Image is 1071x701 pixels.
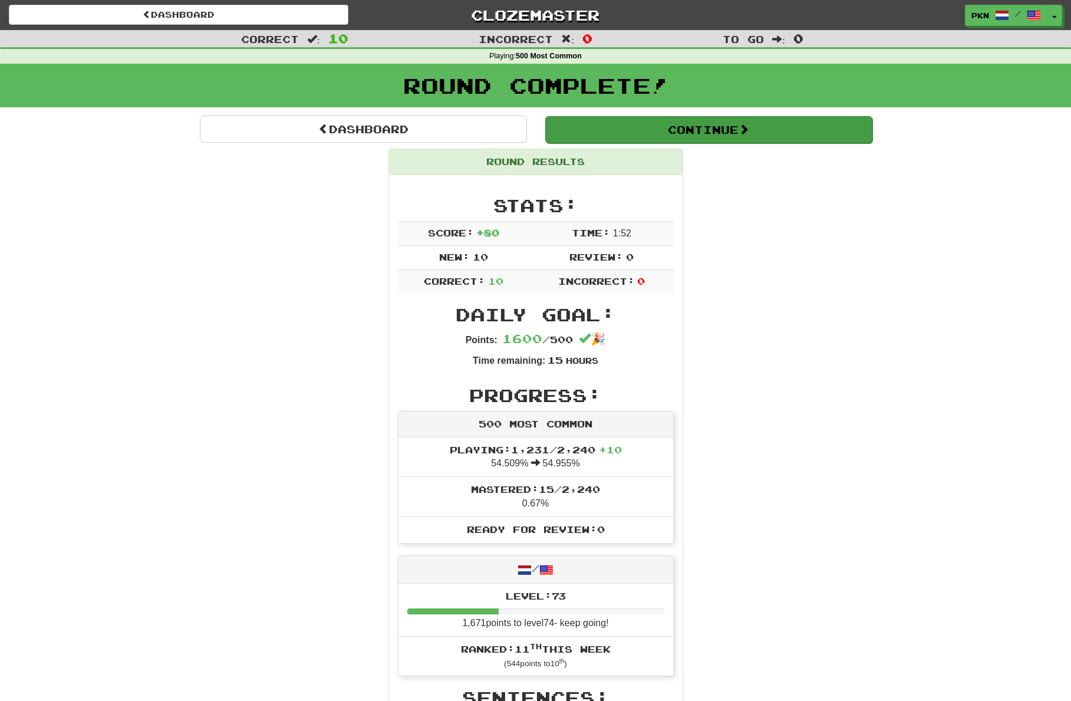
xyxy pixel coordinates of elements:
div: 500 Most Common [398,412,673,437]
span: : [307,34,320,44]
span: 0 [793,31,803,45]
span: : [772,34,785,44]
span: pkn [971,10,989,21]
span: Incorrect: [558,275,635,287]
sup: th [559,658,565,664]
span: 10 [488,275,503,287]
span: Score: [428,227,474,238]
a: Clozemaster [366,5,706,25]
a: Dashboard [9,5,348,25]
span: 0 [582,31,592,45]
span: To go [723,33,764,45]
span: 🎉 [579,333,605,345]
div: Round Results [389,149,683,175]
span: Incorrect [479,33,553,45]
span: Mastered: 15 / 2,240 [471,483,600,495]
h2: Daily Goal: [398,305,674,324]
strong: Time remaining: [473,356,545,366]
span: Ranked: 11 this week [461,643,611,654]
span: Time: [572,227,610,238]
span: Correct [241,33,299,45]
strong: 500 Most Common [516,52,582,60]
span: 0 [637,275,645,287]
span: Review: [569,251,623,262]
button: Continue [545,116,872,143]
span: 1 : 52 [613,228,631,238]
sup: th [530,642,542,650]
span: / 500 [502,334,573,345]
span: Playing: 1,231 / 2,240 [450,444,622,455]
h1: Round Complete! [4,74,1067,97]
li: 0.67% [398,476,673,517]
span: : [561,34,574,44]
span: 15 [548,354,563,366]
h2: Progress: [398,386,674,405]
li: 1,671 points to level 74 - keep going! [398,584,673,637]
span: 1600 [502,331,542,345]
span: / [1015,9,1021,18]
h2: Stats: [398,196,674,215]
div: / [398,556,673,584]
span: + 80 [476,227,499,238]
span: 10 [473,251,488,262]
a: pkn / [965,5,1047,26]
span: New: [439,251,470,262]
span: + 10 [599,444,622,455]
span: 0 [626,251,634,262]
span: Ready for Review: 0 [467,524,605,535]
small: Hours [566,356,598,366]
a: Dashboard [200,116,527,143]
small: ( 544 points to 10 ) [504,659,567,668]
strong: Points: [466,335,497,345]
li: 54.509% 54.955% [398,437,673,478]
span: 10 [328,31,348,45]
span: Level: 73 [506,590,566,601]
span: Correct: [424,275,485,287]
